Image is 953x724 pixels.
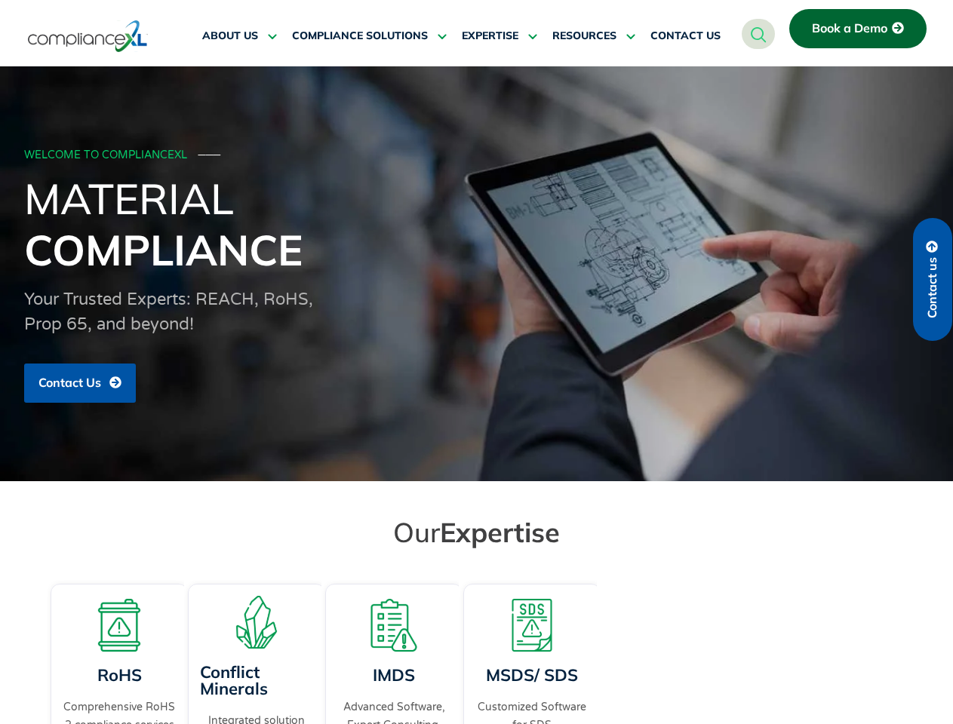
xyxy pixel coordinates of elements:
a: RoHS [97,664,141,686]
span: ─── [198,149,221,161]
span: Contact us [926,257,939,318]
a: IMDS [373,664,415,686]
span: RESOURCES [552,29,616,43]
a: ABOUT US [202,18,277,54]
img: A representation of minerals [230,596,283,649]
img: A warning board with SDS displaying [506,599,558,652]
a: MSDS/ SDS [486,664,578,686]
a: RESOURCES [552,18,635,54]
a: Contact Us [24,364,136,403]
img: logo-one.svg [28,19,148,54]
a: Contact us [913,218,952,341]
span: CONTACT US [650,29,721,43]
a: CONTACT US [650,18,721,54]
span: Book a Demo [812,22,887,35]
img: A list board with a warning [367,599,420,652]
a: Book a Demo [789,9,927,48]
img: A board with a warning sign [93,599,146,652]
span: EXPERTISE [462,29,518,43]
span: Compliance [24,223,303,276]
span: COMPLIANCE SOLUTIONS [292,29,428,43]
a: EXPERTISE [462,18,537,54]
span: Contact Us [38,376,101,390]
div: WELCOME TO COMPLIANCEXL [24,149,925,162]
h1: Material [24,173,930,275]
span: Your Trusted Experts: REACH, RoHS, Prop 65, and beyond! [24,290,313,334]
a: Conflict Minerals [200,661,268,699]
h2: Our [54,515,899,549]
a: navsearch-button [742,19,775,49]
span: Expertise [440,515,560,549]
span: ABOUT US [202,29,258,43]
a: COMPLIANCE SOLUTIONS [292,18,447,54]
